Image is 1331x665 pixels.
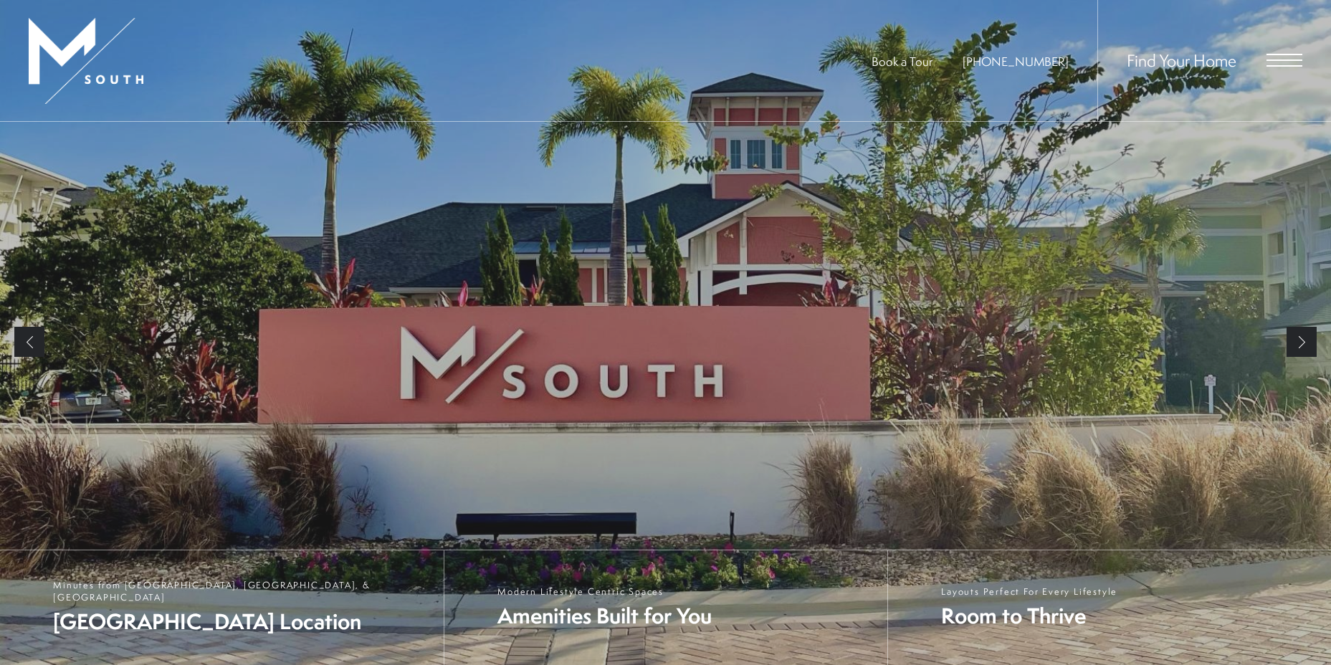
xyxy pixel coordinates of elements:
[963,53,1069,70] a: Call Us at 813-570-8014
[1266,54,1302,67] button: Open Menu
[497,601,712,631] span: Amenities Built for You
[53,579,429,603] span: Minutes from [GEOGRAPHIC_DATA], [GEOGRAPHIC_DATA], & [GEOGRAPHIC_DATA]
[14,327,44,357] a: Previous
[497,585,712,598] span: Modern Lifestyle Centric Spaces
[1287,327,1317,357] a: Next
[941,585,1117,598] span: Layouts Perfect For Every Lifestyle
[941,601,1117,631] span: Room to Thrive
[872,53,932,70] a: Book a Tour
[1127,49,1236,72] a: Find Your Home
[963,53,1069,70] span: [PHONE_NUMBER]
[887,550,1331,665] a: Layouts Perfect For Every Lifestyle
[444,550,887,665] a: Modern Lifestyle Centric Spaces
[29,18,143,104] img: MSouth
[53,607,429,636] span: [GEOGRAPHIC_DATA] Location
